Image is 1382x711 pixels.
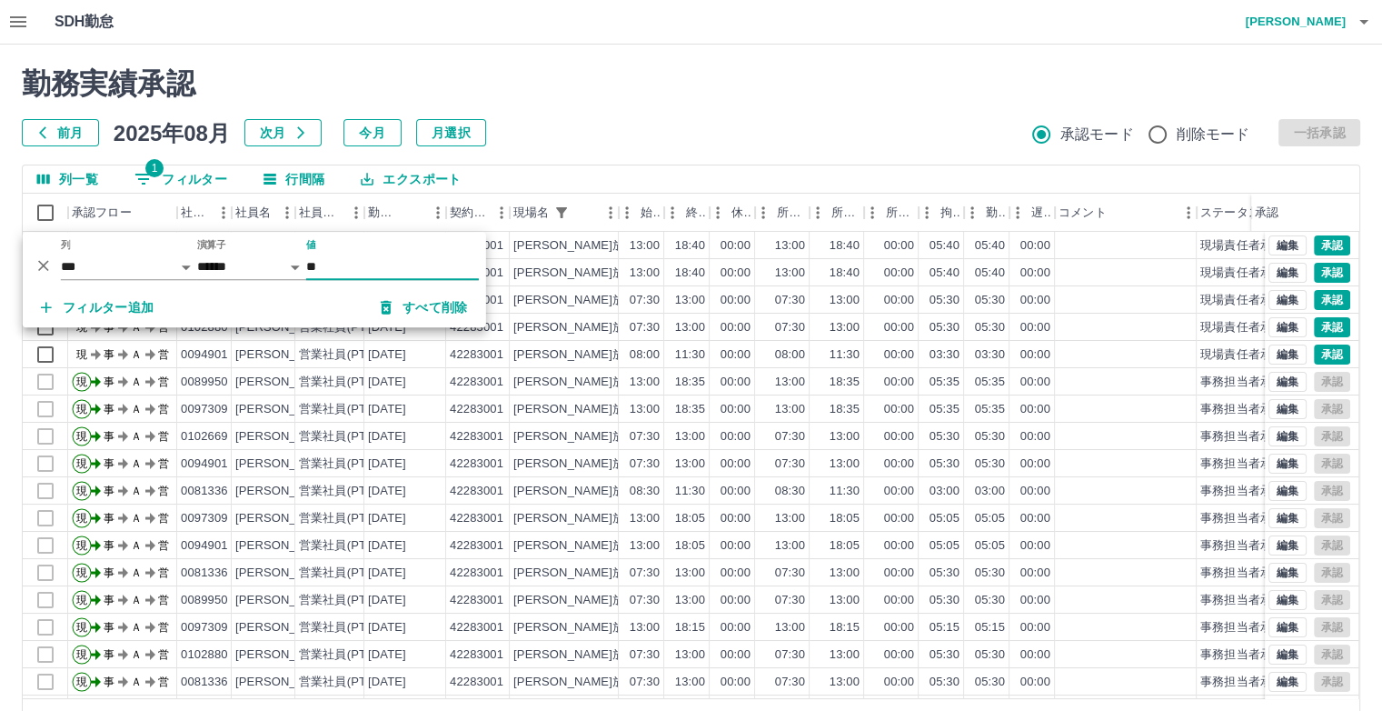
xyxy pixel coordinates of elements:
[364,194,446,232] div: 勤務日
[975,401,1005,418] div: 05:35
[830,237,860,255] div: 18:40
[775,292,805,309] div: 07:30
[1268,617,1307,637] button: 編集
[181,456,228,473] div: 0094901
[158,430,169,443] text: 営
[1200,401,1296,418] div: 事務担当者承認待
[630,319,660,336] div: 07:30
[830,265,860,282] div: 18:40
[775,401,805,418] div: 13:00
[619,194,664,232] div: 始業
[630,265,660,282] div: 13:00
[299,456,394,473] div: 営業社員(PT契約)
[986,194,1006,232] div: 勤務
[721,510,751,527] div: 00:00
[131,457,142,470] text: Ａ
[450,401,503,418] div: 42283001
[1020,292,1050,309] div: 00:00
[1200,194,1260,232] div: ステータス
[513,401,708,418] div: [PERSON_NAME]放課後児童クラブ
[775,346,805,364] div: 08:00
[1200,374,1296,391] div: 事務担当者承認待
[830,510,860,527] div: 18:05
[830,374,860,391] div: 18:35
[1268,290,1307,310] button: 編集
[197,238,226,252] label: 演算子
[975,456,1005,473] div: 05:30
[675,456,705,473] div: 13:00
[830,292,860,309] div: 13:00
[513,537,708,555] div: [PERSON_NAME]放課後児童クラブ
[76,457,87,470] text: 現
[104,430,114,443] text: 事
[1200,319,1296,336] div: 現場責任者承認待
[158,512,169,525] text: 営
[831,194,860,232] div: 所定終業
[675,428,705,446] div: 13:00
[930,456,959,473] div: 05:30
[630,401,660,418] div: 13:00
[181,428,228,446] div: 0102669
[1020,401,1050,418] div: 00:00
[675,265,705,282] div: 18:40
[368,510,406,527] div: [DATE]
[884,237,914,255] div: 00:00
[513,456,708,473] div: [PERSON_NAME]放課後児童クラブ
[181,194,210,232] div: 社員番号
[1268,645,1307,665] button: 編集
[721,237,751,255] div: 00:00
[830,483,860,500] div: 11:30
[675,537,705,555] div: 18:05
[368,483,406,500] div: [DATE]
[884,483,914,500] div: 00:00
[513,428,708,446] div: [PERSON_NAME]放課後児童クラブ
[235,194,271,232] div: 社員名
[664,194,710,232] div: 終業
[131,485,142,497] text: Ａ
[830,319,860,336] div: 13:00
[1200,537,1296,555] div: 事務担当者承認待
[104,485,114,497] text: 事
[299,565,394,582] div: 営業社員(PT契約)
[810,194,864,232] div: 所定終業
[964,194,1009,232] div: 勤務
[975,319,1005,336] div: 05:30
[76,539,87,552] text: 現
[630,565,660,582] div: 07:30
[930,483,959,500] div: 03:00
[930,374,959,391] div: 05:35
[1020,319,1050,336] div: 00:00
[884,428,914,446] div: 00:00
[721,292,751,309] div: 00:00
[1020,374,1050,391] div: 00:00
[775,237,805,255] div: 13:00
[1200,346,1296,364] div: 現場責任者承認待
[210,199,237,226] button: メニュー
[884,292,914,309] div: 00:00
[1059,194,1107,232] div: コメント
[1200,237,1296,255] div: 現場責任者承認待
[1268,235,1307,255] button: 編集
[721,265,751,282] div: 00:00
[975,346,1005,364] div: 03:30
[114,119,230,146] h5: 2025年08月
[675,346,705,364] div: 11:30
[177,194,232,232] div: 社員番号
[1020,265,1050,282] div: 00:00
[930,401,959,418] div: 05:35
[416,119,486,146] button: 月選択
[299,374,394,391] div: 営業社員(PT契約)
[940,194,960,232] div: 拘束
[775,510,805,527] div: 13:00
[131,539,142,552] text: Ａ
[975,374,1005,391] div: 05:35
[23,165,113,193] button: 列選択
[1177,124,1250,145] span: 削除モード
[76,348,87,361] text: 現
[930,265,959,282] div: 05:40
[76,512,87,525] text: 現
[343,199,370,226] button: メニュー
[864,194,919,232] div: 所定休憩
[1175,199,1202,226] button: メニュー
[368,401,406,418] div: [DATE]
